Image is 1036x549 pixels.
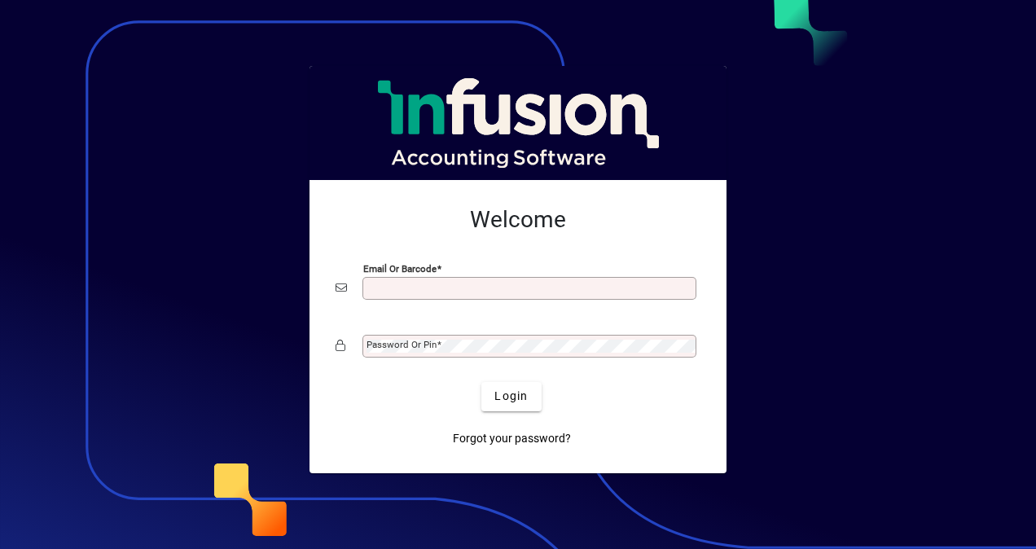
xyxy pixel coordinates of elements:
[494,388,528,405] span: Login
[363,262,437,274] mat-label: Email or Barcode
[453,430,571,447] span: Forgot your password?
[336,206,700,234] h2: Welcome
[481,382,541,411] button: Login
[367,339,437,350] mat-label: Password or Pin
[446,424,577,454] a: Forgot your password?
